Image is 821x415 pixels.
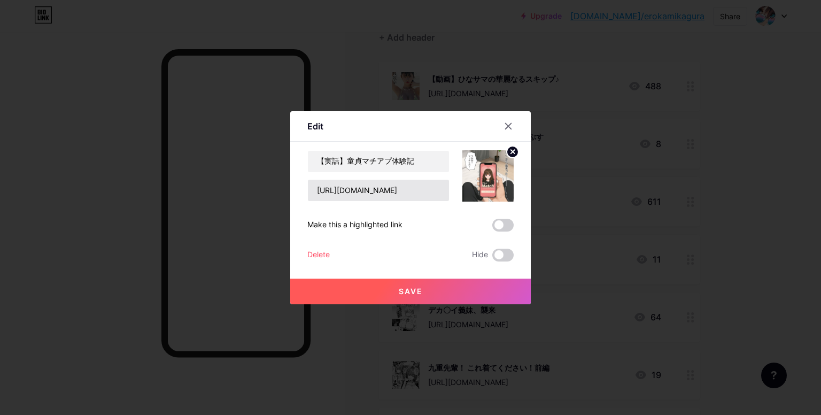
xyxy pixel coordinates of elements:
[399,287,423,296] span: Save
[307,249,330,262] div: Delete
[307,120,323,133] div: Edit
[462,150,514,202] img: link_thumbnail
[308,151,449,172] input: Title
[472,249,488,262] span: Hide
[308,180,449,201] input: URL
[307,219,402,232] div: Make this a highlighted link
[290,279,531,304] button: Save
